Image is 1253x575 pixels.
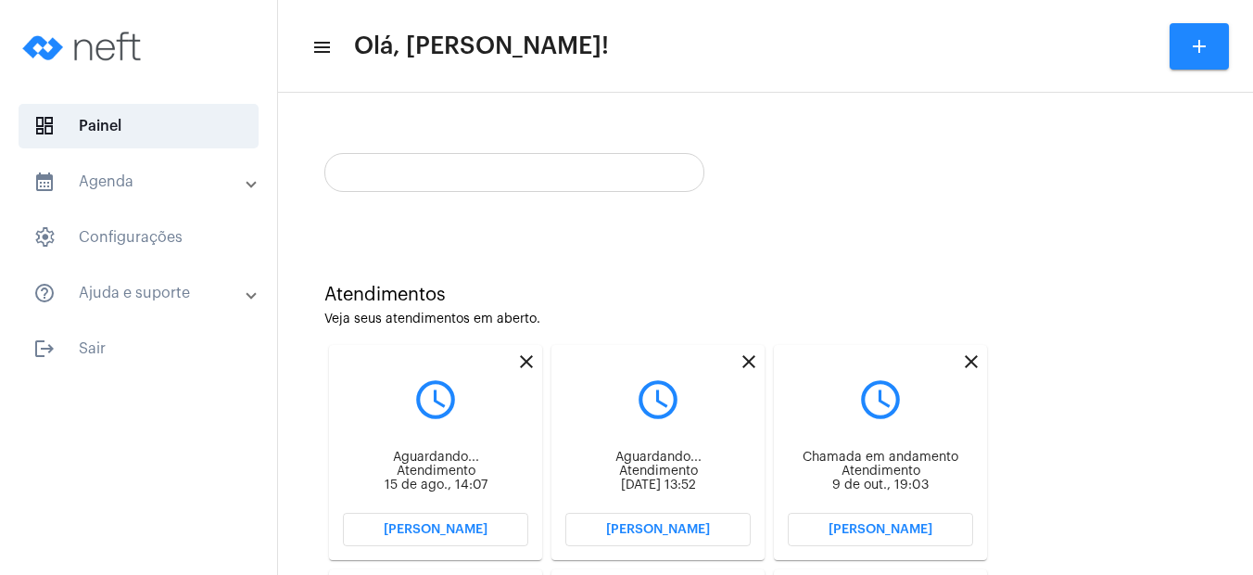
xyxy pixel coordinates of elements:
[15,9,154,83] img: logo-neft-novo-2.png
[343,479,528,492] div: 15 de ago., 14:07
[343,513,528,546] button: [PERSON_NAME]
[354,32,609,61] span: Olá, [PERSON_NAME]!
[565,479,751,492] div: [DATE] 13:52
[311,36,330,58] mat-icon: sidenav icon
[33,282,56,304] mat-icon: sidenav icon
[33,115,56,137] span: sidenav icon
[19,104,259,148] span: Painel
[788,451,973,465] div: Chamada em andamento
[565,465,751,479] div: Atendimento
[788,513,973,546] button: [PERSON_NAME]
[33,171,247,193] mat-panel-title: Agenda
[343,451,528,465] div: Aguardando...
[33,338,56,360] mat-icon: sidenav icon
[343,465,528,479] div: Atendimento
[788,479,973,492] div: 9 de out., 19:03
[19,215,259,260] span: Configurações
[960,351,982,373] mat-icon: close
[33,171,56,193] mat-icon: sidenav icon
[788,465,973,479] div: Atendimento
[738,351,760,373] mat-icon: close
[11,271,277,315] mat-expansion-panel-header: sidenav iconAjuda e suporte
[343,377,528,423] mat-icon: query_builder
[829,523,932,536] span: [PERSON_NAME]
[1188,35,1210,57] mat-icon: add
[515,351,538,373] mat-icon: close
[33,226,56,249] span: sidenav icon
[324,313,1207,326] div: Veja seus atendimentos em aberto.
[788,377,973,423] mat-icon: query_builder
[324,285,1207,305] div: Atendimentos
[19,326,259,371] span: Sair
[384,523,487,536] span: [PERSON_NAME]
[565,513,751,546] button: [PERSON_NAME]
[606,523,710,536] span: [PERSON_NAME]
[33,282,247,304] mat-panel-title: Ajuda e suporte
[565,451,751,465] div: Aguardando...
[11,160,277,204] mat-expansion-panel-header: sidenav iconAgenda
[565,377,751,423] mat-icon: query_builder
